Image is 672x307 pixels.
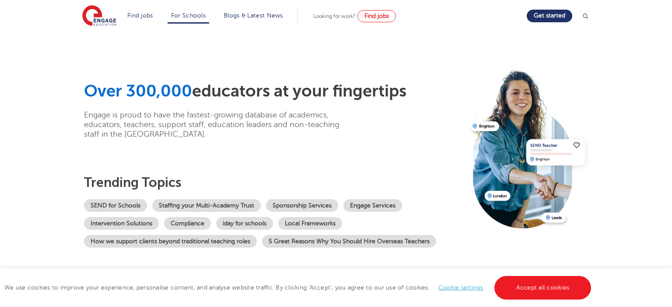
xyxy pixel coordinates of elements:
a: Staffing your Multi-Academy Trust [152,199,261,212]
img: Engage Education [82,5,116,27]
a: Cookie settings [438,284,483,291]
a: Get started [527,10,572,22]
a: How we support clients beyond traditional teaching roles [84,235,257,248]
h1: educators at your fingertips [84,81,464,101]
span: Find jobs [364,13,389,19]
p: Engage is proud to have the fastest-growing database of academics, educators, teachers, support s... [84,110,353,139]
a: Sponsorship Services [266,199,338,212]
span: Over 300,000 [84,82,192,100]
a: Compliance [164,217,211,230]
a: Find jobs [127,12,153,19]
span: Looking for work? [313,13,356,19]
span: We use cookies to improve your experience, personalise content, and analyse website traffic. By c... [4,284,593,291]
a: For Schools [171,12,206,19]
a: Engage Services [343,199,402,212]
a: Intervention Solutions [84,217,159,230]
h3: Trending topics [84,175,464,190]
a: Find jobs [357,10,396,22]
a: Blogs & Latest News [224,12,283,19]
a: Accept all cookies [494,276,591,300]
a: 5 Great Reasons Why You Should Hire Overseas Teachers [262,235,436,248]
a: SEND for Schools [84,199,147,212]
a: iday for schools [216,217,273,230]
a: Local Frameworks [278,217,342,230]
